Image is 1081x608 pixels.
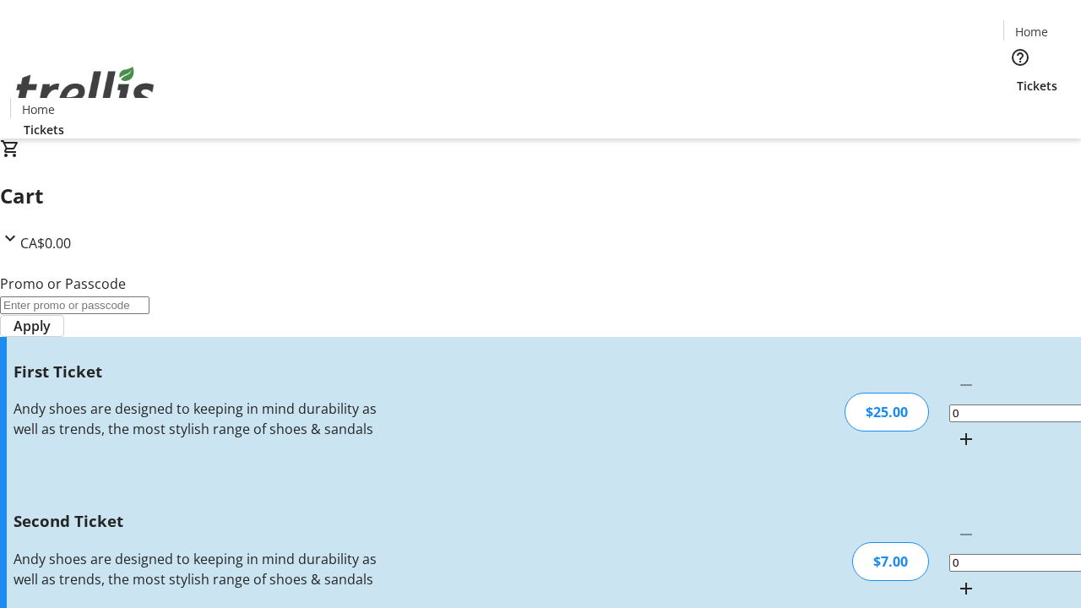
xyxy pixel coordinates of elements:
span: Home [22,100,55,118]
a: Tickets [1003,77,1071,95]
button: Help [1003,41,1037,74]
h3: First Ticket [14,360,383,383]
a: Home [1004,23,1058,41]
span: Home [1015,23,1048,41]
button: Cart [1003,95,1037,128]
span: Tickets [24,121,64,138]
button: Increment by one [949,572,983,605]
a: Home [11,100,65,118]
div: $25.00 [845,393,929,432]
a: Tickets [10,121,78,138]
img: Orient E2E Organization hvzJzFsg5a's Logo [10,48,160,133]
button: Increment by one [949,422,983,456]
span: Apply [14,316,51,336]
span: CA$0.00 [20,234,71,252]
div: Andy shoes are designed to keeping in mind durability as well as trends, the most stylish range o... [14,549,383,589]
span: Tickets [1017,77,1057,95]
div: $7.00 [852,542,929,581]
h3: Second Ticket [14,509,383,533]
div: Andy shoes are designed to keeping in mind durability as well as trends, the most stylish range o... [14,399,383,439]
